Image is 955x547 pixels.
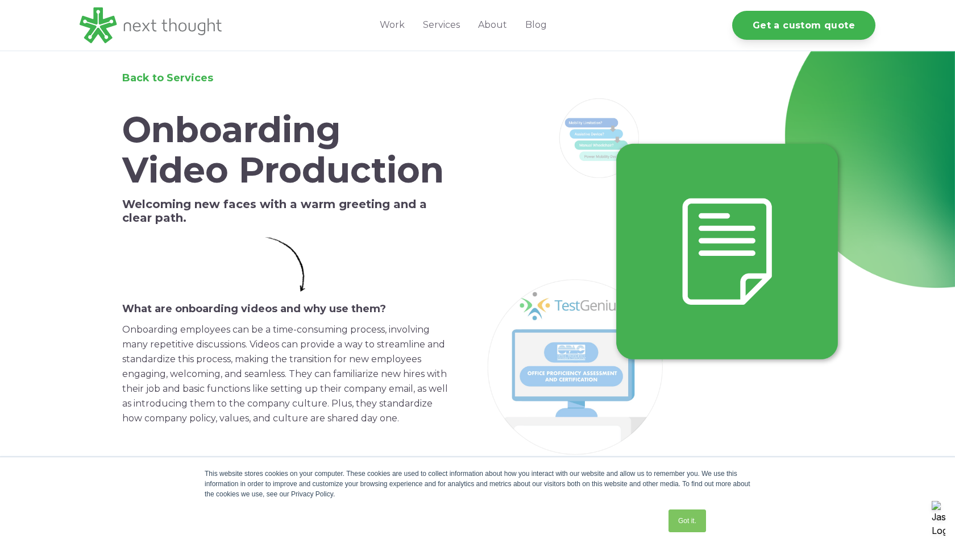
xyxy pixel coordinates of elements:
h6: What are onboarding videos and why use them? [122,303,448,316]
a: Got it. [668,509,706,532]
div: This website stores cookies on your computer. These cookies are used to collect information about... [205,469,750,499]
h5: Welcoming new faces with a warm greeting and a clear path. [122,197,448,225]
a: Back to Services [122,72,213,84]
h1: Onboarding Video Production [122,110,448,191]
a: Get a custom quote [732,11,875,40]
img: Onboarding_design [487,98,847,455]
img: Simple Arrow [265,237,305,292]
img: LG - NextThought Logo [80,7,222,43]
p: Onboarding employees can be a time-consuming process, involving many repetitive discussions. Vide... [122,322,448,426]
